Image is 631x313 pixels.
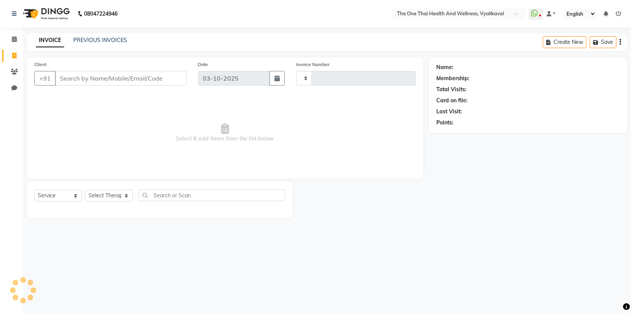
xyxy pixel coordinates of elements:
[139,189,285,201] input: Search or Scan
[437,74,470,82] div: Membership:
[437,86,467,94] div: Total Visits:
[36,34,64,47] a: INVOICE
[55,71,187,86] input: Search by Name/Mobile/Email/Code
[296,61,329,68] label: Invoice Number
[34,95,416,171] span: Select & add items from the list below
[198,61,208,68] label: Date
[437,97,468,105] div: Card on file:
[19,3,72,24] img: logo
[437,108,462,116] div: Last Visit:
[34,61,47,68] label: Client
[34,71,56,86] button: +91
[543,36,587,48] button: Create New
[437,63,454,71] div: Name:
[84,3,118,24] b: 08047224946
[437,119,454,127] div: Points:
[73,37,127,44] a: PREVIOUS INVOICES
[590,36,616,48] button: Save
